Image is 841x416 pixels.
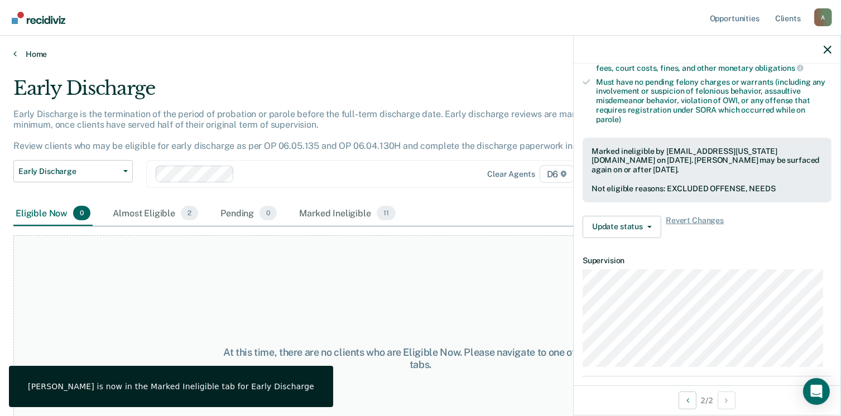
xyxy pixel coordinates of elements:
div: A [814,8,832,26]
button: Previous Opportunity [679,391,696,409]
div: Marked Ineligible [297,201,397,226]
div: At this time, there are no clients who are Eligible Now. Please navigate to one of the other tabs. [217,346,624,370]
button: Update status [583,216,661,238]
span: 0 [259,206,277,220]
div: Open Intercom Messenger [803,378,830,405]
img: Recidiviz [12,12,65,24]
div: Clear agents [487,170,535,179]
div: [PERSON_NAME] is now in the Marked Ineligible tab for Early Discharge [28,381,314,391]
span: Early Discharge [18,167,119,176]
p: Early Discharge is the termination of the period of probation or parole before the full-term disc... [13,109,613,152]
div: Almost Eligible [110,201,200,226]
div: Pending [218,201,279,226]
div: Not eligible reasons: EXCLUDED OFFENSE, NEEDS [592,184,823,194]
span: 0 [73,206,90,220]
div: Eligible Now [13,201,93,226]
div: 2 / 2 [574,385,840,415]
div: Marked ineligible by [EMAIL_ADDRESS][US_STATE][DOMAIN_NAME] on [DATE]. [PERSON_NAME] may be surfa... [592,147,823,175]
button: Profile dropdown button [814,8,832,26]
span: D6 [540,165,575,183]
dt: Supervision [583,256,832,265]
span: 2 [181,206,198,220]
span: obligations [755,64,804,72]
a: Home [13,49,828,59]
span: Revert Changes [666,216,724,238]
div: Must have no pending felony charges or warrants (including any involvement or suspicion of feloni... [596,78,832,124]
span: parole) [596,115,621,124]
div: Early Discharge [13,77,644,109]
span: 11 [377,206,396,220]
button: Next Opportunity [718,391,736,409]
